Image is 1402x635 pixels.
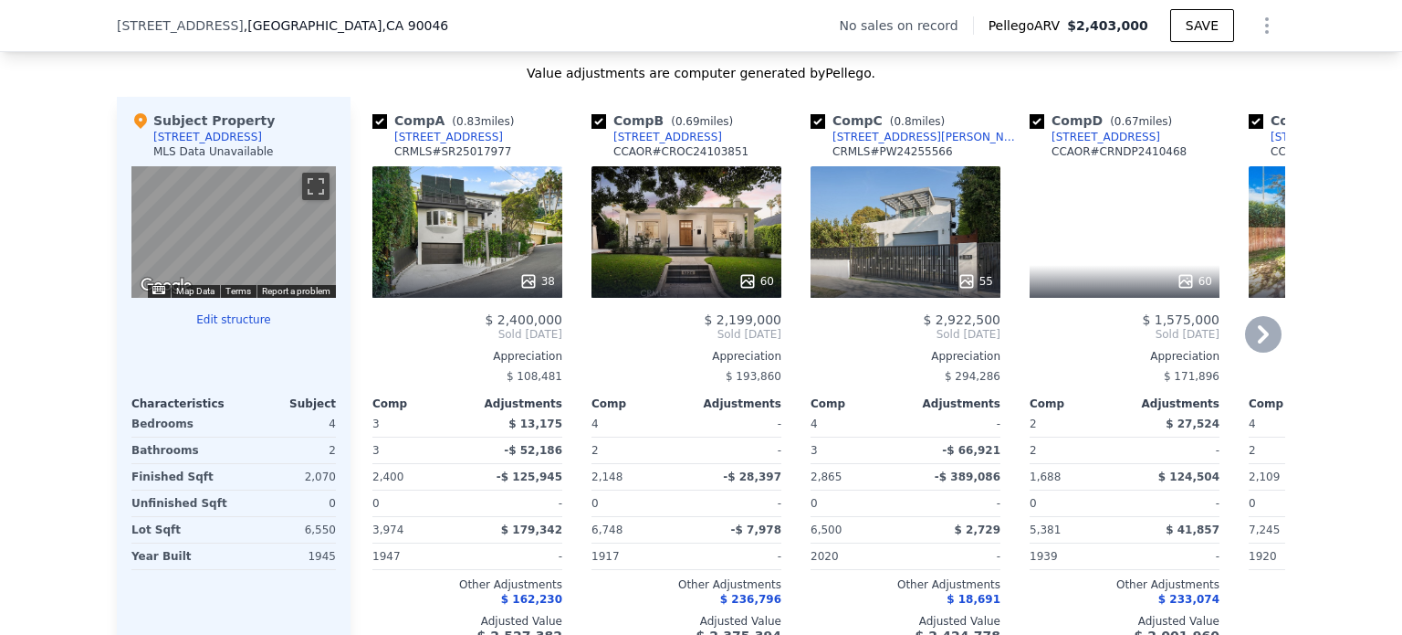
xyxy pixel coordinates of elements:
div: 1920 [1249,544,1340,569]
button: Edit structure [131,312,336,327]
div: Comp [372,397,467,411]
div: Value adjustments are computer generated by Pellego . [117,64,1285,82]
div: 6,550 [237,517,336,543]
div: 3 [372,438,464,463]
div: 1945 [237,544,336,569]
span: $ 233,074 [1158,593,1219,606]
span: [STREET_ADDRESS] [117,16,244,35]
span: 4 [591,418,599,430]
div: Characteristics [131,397,234,411]
span: 7,245 [1249,524,1280,536]
div: [STREET_ADDRESS] [613,130,722,144]
div: CCAOR # CRNDP2410468 [1051,144,1187,159]
div: Bedrooms [131,411,230,437]
span: $ 294,286 [945,370,1000,383]
div: Other Adjustments [1030,577,1219,592]
div: 2020 [811,544,902,569]
span: $ 193,860 [726,370,781,383]
span: 5,381 [1030,524,1061,536]
div: 1917 [591,544,683,569]
div: 2 [1249,438,1340,463]
span: Pellego ARV [989,16,1068,35]
div: Adjusted Value [591,614,781,629]
a: [STREET_ADDRESS] [1249,130,1379,144]
span: 3,974 [372,524,403,536]
span: $ 2,729 [955,524,1000,536]
div: Unfinished Sqft [131,491,230,516]
div: CCAOR # CRIV25109639 [1271,144,1400,159]
span: -$ 66,921 [942,444,1000,457]
span: -$ 52,186 [504,444,562,457]
div: Comp E [1249,111,1397,130]
span: $ 2,199,000 [704,312,781,327]
div: 2 [237,438,336,463]
span: 0 [591,497,599,510]
span: $ 2,400,000 [485,312,562,327]
div: Appreciation [372,349,562,364]
div: CRMLS # PW24255566 [832,144,953,159]
div: Comp D [1030,111,1179,130]
button: Toggle fullscreen view [302,173,330,200]
div: - [690,411,781,437]
span: , [GEOGRAPHIC_DATA] [244,16,448,35]
div: - [1128,438,1219,463]
div: Appreciation [591,349,781,364]
div: Adjustments [686,397,781,411]
div: [STREET_ADDRESS][PERSON_NAME] [832,130,1022,144]
span: $ 179,342 [501,524,562,536]
span: $ 124,504 [1158,471,1219,483]
span: 3 [372,418,380,430]
span: 0 [372,497,380,510]
a: Terms (opens in new tab) [225,286,251,296]
span: 2,865 [811,471,842,483]
div: Appreciation [811,349,1000,364]
div: 60 [738,272,774,291]
div: 4 [237,411,336,437]
div: - [909,491,1000,516]
div: CCAOR # CROC24103851 [613,144,748,159]
div: Adjusted Value [811,614,1000,629]
div: - [1128,491,1219,516]
span: 4 [1249,418,1256,430]
span: 6,500 [811,524,842,536]
div: Bathrooms [131,438,230,463]
span: 4 [811,418,818,430]
span: $ 41,857 [1166,524,1219,536]
div: 0 [237,491,336,516]
span: -$ 389,086 [935,471,1000,483]
span: -$ 7,978 [731,524,781,536]
a: Report a problem [262,286,330,296]
div: [STREET_ADDRESS] [153,130,262,144]
div: Adjustments [1125,397,1219,411]
div: Street View [131,166,336,298]
span: -$ 28,397 [723,471,781,483]
span: $ 18,691 [947,593,1000,606]
div: Comp [1030,397,1125,411]
span: $ 108,481 [507,370,562,383]
span: Sold [DATE] [591,327,781,342]
a: [STREET_ADDRESS][PERSON_NAME] [811,130,1022,144]
div: - [690,544,781,569]
div: Other Adjustments [591,577,781,592]
div: Other Adjustments [372,577,562,592]
div: - [690,438,781,463]
a: Open this area in Google Maps (opens a new window) [136,274,196,298]
div: [STREET_ADDRESS] [1271,130,1379,144]
button: SAVE [1170,9,1234,42]
div: [STREET_ADDRESS] [394,130,503,144]
span: 0 [811,497,818,510]
span: 2,109 [1249,471,1280,483]
div: Adjustments [467,397,562,411]
div: - [909,411,1000,437]
span: 2,400 [372,471,403,483]
span: 0.67 [1114,115,1139,128]
div: Appreciation [1030,349,1219,364]
span: ( miles) [1103,115,1179,128]
div: Lot Sqft [131,517,230,543]
span: Sold [DATE] [811,327,1000,342]
div: 2,070 [237,464,336,490]
div: Other Adjustments [811,577,1000,592]
div: - [471,544,562,569]
div: Subject Property [131,111,275,130]
div: Comp [811,397,905,411]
